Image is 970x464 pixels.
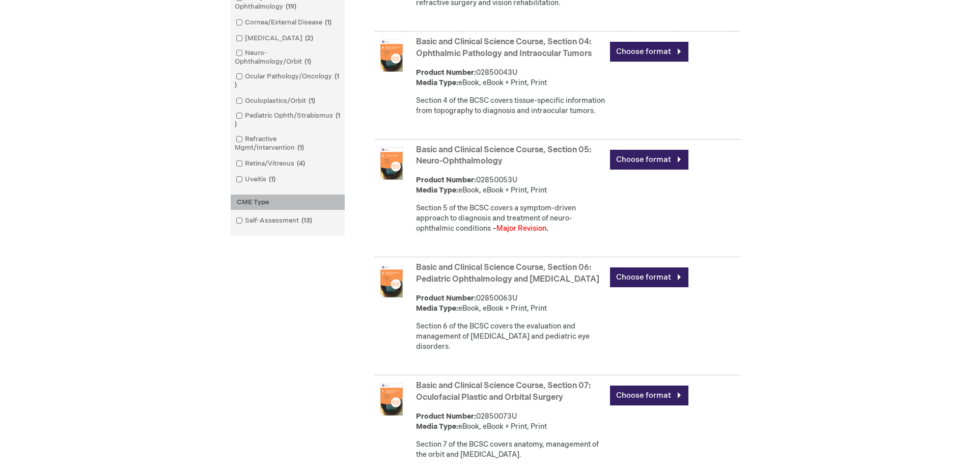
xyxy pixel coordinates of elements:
[416,321,605,352] div: Section 6 of the BCSC covers the evaluation and management of [MEDICAL_DATA] and pediatric eye di...
[233,48,342,67] a: Neuro-Ophthalmology/Orbit1
[233,96,319,106] a: Oculoplastics/Orbit1
[610,150,688,170] a: Choose format
[416,440,605,460] div: Section 7 of the BCSC covers anatomy, management of the orbit and [MEDICAL_DATA].
[375,39,408,72] img: Basic and Clinical Science Course, Section 04: Ophthalmic Pathology and Intraocular Tumors
[416,381,591,402] a: Basic and Clinical Science Course, Section 07: Oculofacial Plastic and Orbital Surgery
[416,37,592,59] a: Basic and Clinical Science Course, Section 04: Ophthalmic Pathology and Intraocular Tumors
[302,34,316,42] span: 2
[235,72,339,89] span: 1
[416,293,605,314] div: 02850063U eBook, eBook + Print, Print
[231,195,345,210] div: CME Type
[283,3,299,11] span: 19
[610,267,688,287] a: Choose format
[416,203,605,234] div: Section 5 of the BCSC covers a symptom-driven approach to diagnosis and treatment of neuro-ophtha...
[306,97,318,105] span: 1
[416,422,458,431] strong: Media Type:
[233,216,316,226] a: Self-Assessment13
[235,112,340,128] span: 1
[610,386,688,405] a: Choose format
[416,68,476,77] strong: Product Number:
[233,111,342,129] a: Pediatric Ophth/Strabismus1
[266,175,278,183] span: 1
[610,42,688,62] a: Choose format
[416,176,476,184] strong: Product Number:
[322,18,334,26] span: 1
[416,78,458,87] strong: Media Type:
[294,159,308,168] span: 4
[416,175,605,196] div: 02850053U eBook, eBook + Print, Print
[233,18,336,28] a: Cornea/External Disease1
[416,96,605,116] div: Section 4 of the BCSC covers tissue-specific information from topography to diagnosis and intraoc...
[233,134,342,153] a: Refractive Mgmt/Intervention1
[233,159,309,169] a: Retina/Vitreous4
[416,263,599,284] a: Basic and Clinical Science Course, Section 06: Pediatric Ophthalmology and [MEDICAL_DATA]
[416,304,458,313] strong: Media Type:
[375,147,408,180] img: Basic and Clinical Science Course, Section 05: Neuro-Ophthalmology
[233,175,280,184] a: Uveitis1
[546,224,548,233] strong: .
[233,72,342,90] a: Ocular Pathology/Oncology1
[416,412,476,421] strong: Product Number:
[375,383,408,416] img: Basic and Clinical Science Course, Section 07: Oculofacial Plastic and Orbital Surgery
[233,34,317,43] a: [MEDICAL_DATA]2
[416,412,605,432] div: 02850073U eBook, eBook + Print, Print
[416,186,458,195] strong: Media Type:
[302,58,314,66] span: 1
[295,144,307,152] span: 1
[496,224,546,233] font: Major Revision
[375,265,408,297] img: Basic and Clinical Science Course, Section 06: Pediatric Ophthalmology and Strabismus
[416,68,605,88] div: 02850043U eBook, eBook + Print, Print
[299,216,315,225] span: 13
[416,145,591,167] a: Basic and Clinical Science Course, Section 05: Neuro-Ophthalmology
[416,294,476,303] strong: Product Number:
